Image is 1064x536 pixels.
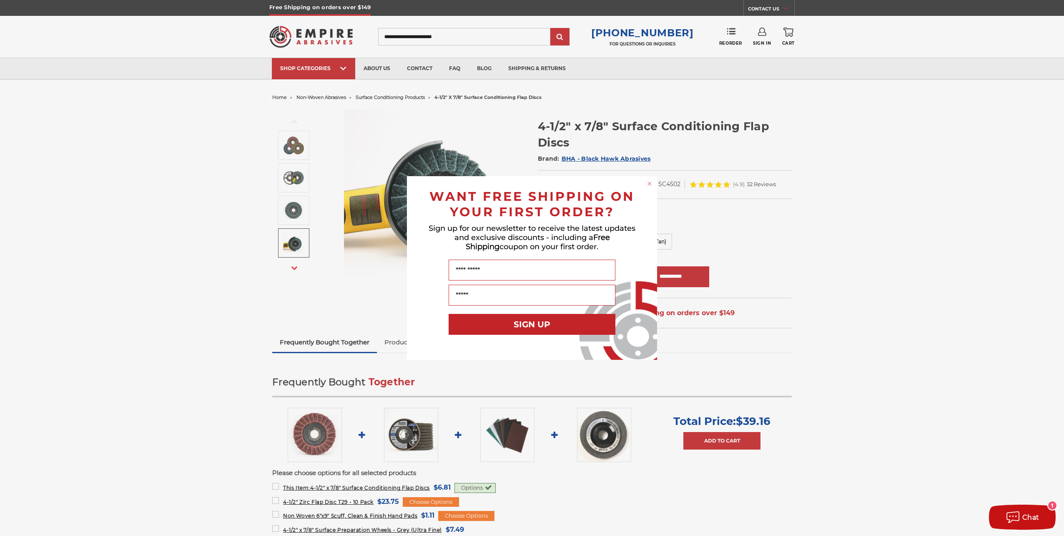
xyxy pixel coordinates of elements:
span: Chat [1022,513,1039,521]
button: Close dialog [645,180,654,188]
button: Chat [989,505,1056,530]
span: WANT FREE SHIPPING ON YOUR FIRST ORDER? [429,189,635,220]
span: Sign up for our newsletter to receive the latest updates and exclusive discounts - including a co... [429,224,635,251]
button: SIGN UP [449,314,615,335]
div: 1 [1048,501,1056,510]
span: Free Shipping [466,233,610,251]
